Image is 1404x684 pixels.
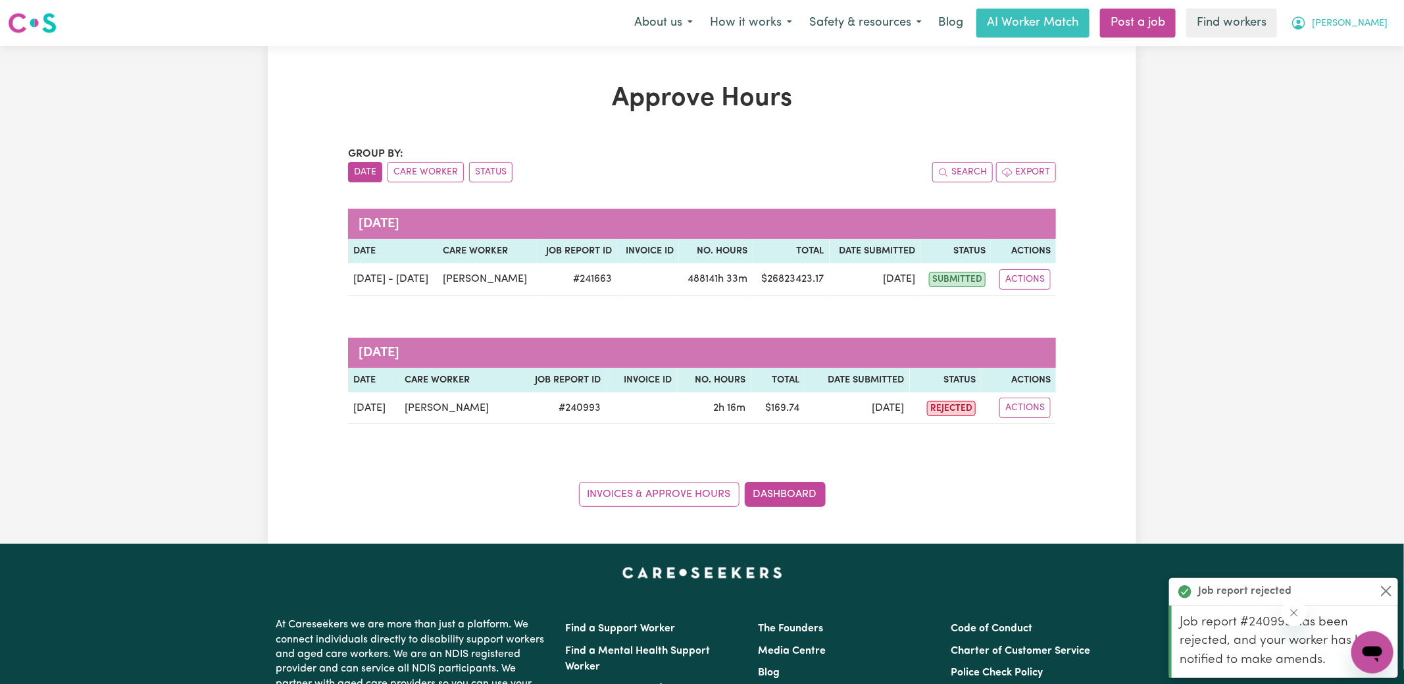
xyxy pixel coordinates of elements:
td: $ 169.74 [751,392,805,424]
caption: [DATE] [348,338,1056,368]
td: # 240993 [514,392,606,424]
td: [PERSON_NAME] [399,392,514,424]
h1: Approve Hours [348,83,1056,115]
th: Job Report ID [514,368,606,393]
th: Care worker [438,239,537,264]
td: [DATE] [830,264,921,296]
th: Status [910,368,982,393]
a: Blog [758,668,780,678]
td: $ 26823423.17 [753,264,830,296]
button: Export [996,162,1056,182]
th: No. Hours [677,368,751,393]
button: My Account [1282,9,1396,37]
td: # 241663 [538,264,618,296]
a: Police Check Policy [951,668,1043,678]
td: [DATE] [805,392,909,424]
button: About us [626,9,701,37]
th: Date Submitted [805,368,909,393]
a: Find workers [1186,9,1277,38]
p: Job report #240993 has been rejected, and your worker has been notified to make amends. [1180,614,1390,670]
button: Safety & resources [801,9,930,37]
strong: Job report rejected [1198,583,1291,599]
button: Close [1378,583,1394,599]
a: Careseekers home page [622,567,782,578]
span: rejected [927,401,976,416]
th: Date Submitted [830,239,921,264]
th: No. Hours [679,239,753,264]
th: Job Report ID [538,239,618,264]
a: Blog [930,9,971,38]
th: Actions [981,368,1056,393]
th: Invoice ID [606,368,676,393]
button: Actions [999,269,1051,290]
button: sort invoices by paid status [469,162,513,182]
a: Code of Conduct [951,623,1033,634]
th: Care worker [399,368,514,393]
caption: [DATE] [348,209,1056,239]
a: Dashboard [745,482,826,507]
td: [PERSON_NAME] [438,264,537,296]
td: [DATE] - [DATE] [348,264,438,296]
th: Status [920,239,991,264]
a: Find a Mental Health Support Worker [565,646,710,672]
th: Total [751,368,805,393]
span: 488141 hours 33 minutes [688,274,747,284]
a: The Founders [758,623,823,634]
a: Find a Support Worker [565,623,675,634]
button: Search [932,162,993,182]
a: Careseekers logo [8,8,57,38]
iframe: Close message [1281,600,1307,626]
span: submitted [929,272,986,287]
a: Post a job [1100,9,1176,38]
iframe: Button to launch messaging window [1351,631,1393,673]
a: Charter of Customer Service [951,646,1091,656]
span: Group by: [348,149,403,159]
td: [DATE] [348,392,399,424]
th: Invoice ID [617,239,678,264]
span: 2 hours 16 minutes [713,403,745,413]
a: Media Centre [758,646,826,656]
button: Actions [999,398,1051,418]
span: Need any help? [8,9,80,20]
img: Careseekers logo [8,11,57,35]
th: Total [753,239,830,264]
th: Date [348,239,438,264]
button: sort invoices by care worker [388,162,464,182]
span: [PERSON_NAME] [1312,16,1388,31]
a: AI Worker Match [976,9,1090,38]
a: Invoices & Approve Hours [579,482,740,507]
button: sort invoices by date [348,162,382,182]
th: Actions [991,239,1056,264]
th: Date [348,368,399,393]
button: How it works [701,9,801,37]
